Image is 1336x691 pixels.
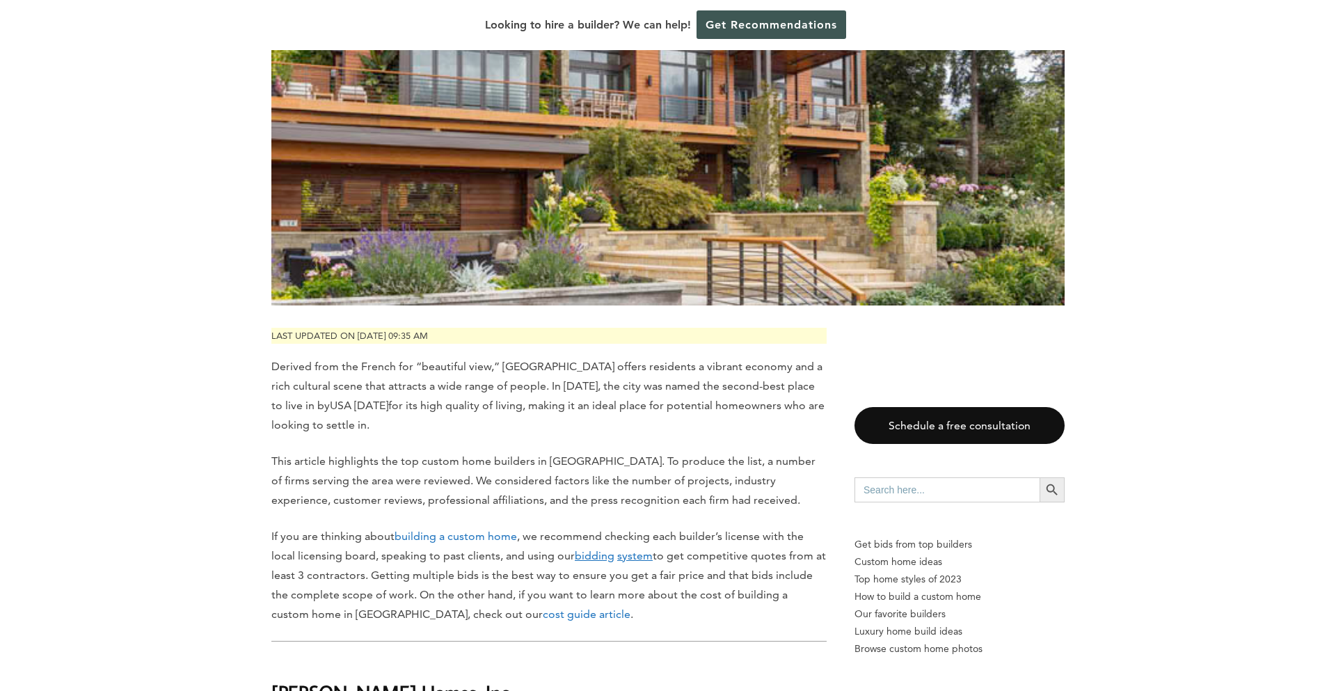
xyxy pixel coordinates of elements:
svg: Search [1044,482,1060,498]
p: If you are thinking about , we recommend checking each builder’s license with the local licensing... [271,527,827,624]
u: bidding [575,549,614,562]
a: How to build a custom home [854,588,1065,605]
span: Derived from the French for “beautiful view,” [GEOGRAPHIC_DATA] offers residents a vibrant econom... [271,360,822,412]
a: Get Recommendations [697,10,846,39]
a: Schedule a free consultation [854,407,1065,444]
a: Our favorite builders [854,605,1065,623]
a: cost guide article [543,607,630,621]
span: for its high quality of living, making it an ideal place for potential homeowners who are looking... [271,399,825,431]
a: building a custom home [395,530,517,543]
p: Get bids from top builders [854,536,1065,553]
span: This article highlights the top custom home builders in [GEOGRAPHIC_DATA]. To produce the list, a... [271,454,816,507]
a: Custom home ideas [854,553,1065,571]
input: Search here... [854,477,1040,502]
a: Top home styles of 2023 [854,571,1065,588]
p: Last updated on [DATE] 09:35 am [271,328,827,344]
a: Browse custom home photos [854,640,1065,658]
u: system [617,549,653,562]
span: USA [DATE] [330,399,388,412]
a: Luxury home build ideas [854,623,1065,640]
